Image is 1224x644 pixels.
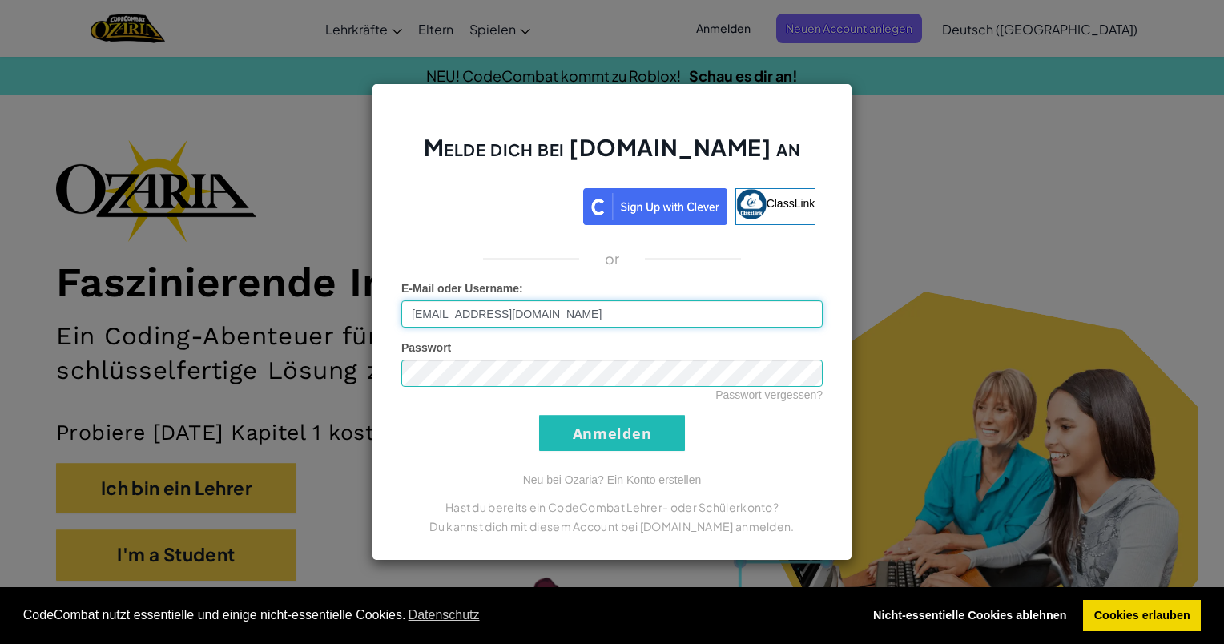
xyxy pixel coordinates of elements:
a: Neu bei Ozaria? Ein Konto erstellen [523,473,702,486]
p: or [605,249,620,268]
span: Passwort [401,341,451,354]
span: ClassLink [767,197,815,210]
label: : [401,280,523,296]
h2: Melde dich bei [DOMAIN_NAME] an [401,132,823,179]
input: Anmelden [539,415,685,451]
iframe: Schaltfläche „Über Google anmelden“ [401,187,583,222]
a: deny cookies [862,600,1077,632]
span: E-Mail oder Username [401,282,519,295]
a: allow cookies [1083,600,1201,632]
img: classlink-logo-small.png [736,189,767,219]
span: CodeCombat nutzt essentielle und einige nicht-essentielle Cookies. [23,603,850,627]
a: learn more about cookies [405,603,481,627]
img: clever_sso_button@2x.png [583,188,727,225]
a: Passwort vergessen? [715,388,823,401]
p: Du kannst dich mit diesem Account bei [DOMAIN_NAME] anmelden. [401,517,823,536]
p: Hast du bereits ein CodeCombat Lehrer- oder Schülerkonto? [401,497,823,517]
